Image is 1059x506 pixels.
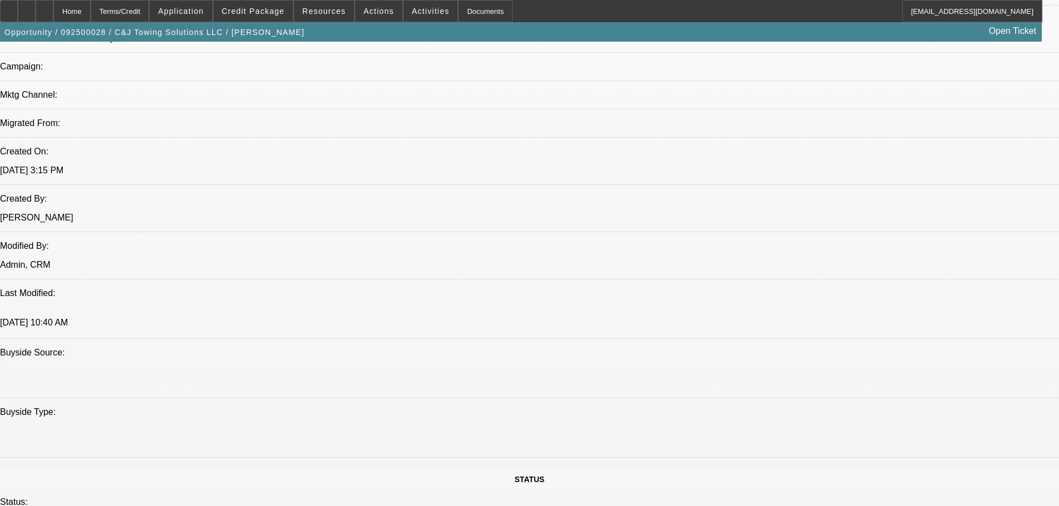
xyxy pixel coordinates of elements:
button: Application [150,1,212,22]
span: Credit Package [222,7,285,16]
span: Actions [364,7,394,16]
a: Open Ticket [985,22,1041,41]
span: Opportunity / 092500028 / C&J Towing Solutions LLC / [PERSON_NAME] [4,28,305,37]
button: Resources [294,1,354,22]
span: Resources [302,7,346,16]
span: STATUS [515,475,545,484]
span: Activities [412,7,450,16]
button: Activities [404,1,458,22]
span: Application [158,7,203,16]
button: Credit Package [213,1,293,22]
button: Actions [355,1,402,22]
